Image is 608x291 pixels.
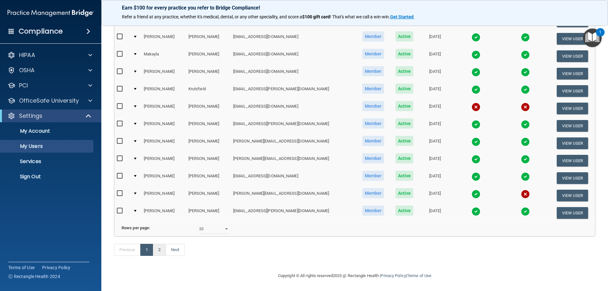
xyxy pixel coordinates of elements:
[521,85,530,94] img: tick.e7d51cea.svg
[362,118,384,129] span: Member
[153,244,166,256] a: 2
[472,120,480,129] img: tick.e7d51cea.svg
[141,117,186,135] td: [PERSON_NAME]
[521,103,530,111] img: cross.ca9f0e7f.svg
[231,65,356,82] td: [EMAIL_ADDRESS][DOMAIN_NAME]
[141,152,186,169] td: [PERSON_NAME]
[472,33,480,42] img: tick.e7d51cea.svg
[140,244,153,256] a: 1
[362,31,384,41] span: Member
[557,120,588,132] button: View User
[186,65,231,82] td: [PERSON_NAME]
[8,264,35,271] a: Terms of Use
[231,30,356,47] td: [EMAIL_ADDRESS][DOMAIN_NAME]
[419,47,451,65] td: [DATE]
[8,273,60,280] span: Ⓒ Rectangle Health 2024
[231,204,356,221] td: [EMAIL_ADDRESS][PERSON_NAME][DOMAIN_NAME]
[557,68,588,79] button: View User
[557,103,588,114] button: View User
[390,14,415,19] a: Get Started
[521,155,530,164] img: tick.e7d51cea.svg
[4,143,91,149] p: My Users
[114,244,141,256] a: Previous
[419,65,451,82] td: [DATE]
[599,32,601,41] div: 1
[557,190,588,201] button: View User
[419,204,451,221] td: [DATE]
[472,103,480,111] img: cross.ca9f0e7f.svg
[557,207,588,219] button: View User
[362,101,384,111] span: Member
[141,204,186,221] td: [PERSON_NAME]
[396,206,414,216] span: Active
[166,244,185,256] a: Next
[186,169,231,187] td: [PERSON_NAME]
[186,152,231,169] td: [PERSON_NAME]
[330,14,390,19] span: ! That's what we call a win-win.
[396,136,414,146] span: Active
[231,100,356,117] td: [EMAIL_ADDRESS][DOMAIN_NAME]
[19,27,63,36] h4: Compliance
[239,266,470,286] div: Copyright © All rights reserved 2025 @ Rectangle Health | |
[396,66,414,76] span: Active
[8,66,92,74] a: OSHA
[557,137,588,149] button: View User
[4,158,91,165] p: Services
[396,31,414,41] span: Active
[472,68,480,77] img: tick.e7d51cea.svg
[231,152,356,169] td: [PERSON_NAME][EMAIL_ADDRESS][DOMAIN_NAME]
[231,169,356,187] td: [EMAIL_ADDRESS][DOMAIN_NAME]
[557,33,588,45] button: View User
[141,169,186,187] td: [PERSON_NAME]
[557,50,588,62] button: View User
[472,137,480,146] img: tick.e7d51cea.svg
[231,47,356,65] td: [EMAIL_ADDRESS][DOMAIN_NAME]
[362,84,384,94] span: Member
[419,100,451,117] td: [DATE]
[362,66,384,76] span: Member
[381,273,406,278] a: Privacy Policy
[419,30,451,47] td: [DATE]
[4,128,91,134] p: My Account
[186,187,231,204] td: [PERSON_NAME]
[141,82,186,100] td: [PERSON_NAME]
[4,174,91,180] p: Sign Out
[186,82,231,100] td: Krutzfield
[141,30,186,47] td: [PERSON_NAME]
[362,206,384,216] span: Member
[472,190,480,199] img: tick.e7d51cea.svg
[472,172,480,181] img: tick.e7d51cea.svg
[8,112,92,120] a: Settings
[362,153,384,163] span: Member
[396,153,414,163] span: Active
[521,33,530,42] img: tick.e7d51cea.svg
[19,66,35,74] p: OSHA
[141,65,186,82] td: [PERSON_NAME]
[407,273,431,278] a: Terms of Use
[141,135,186,152] td: [PERSON_NAME]
[419,152,451,169] td: [DATE]
[362,49,384,59] span: Member
[396,171,414,181] span: Active
[583,28,602,47] button: Open Resource Center, 1 new notification
[419,169,451,187] td: [DATE]
[521,207,530,216] img: tick.e7d51cea.svg
[521,137,530,146] img: tick.e7d51cea.svg
[472,50,480,59] img: tick.e7d51cea.svg
[396,49,414,59] span: Active
[141,187,186,204] td: [PERSON_NAME]
[419,117,451,135] td: [DATE]
[186,100,231,117] td: [PERSON_NAME]
[8,97,92,104] a: OfficeSafe University
[396,84,414,94] span: Active
[8,51,92,59] a: HIPAA
[42,264,71,271] a: Privacy Policy
[472,85,480,94] img: tick.e7d51cea.svg
[419,187,451,204] td: [DATE]
[8,7,94,19] img: PMB logo
[419,135,451,152] td: [DATE]
[396,118,414,129] span: Active
[472,155,480,164] img: tick.e7d51cea.svg
[122,14,302,19] span: Refer a friend at any practice, whether it's medical, dental, or any other speciality, and score a
[521,68,530,77] img: tick.e7d51cea.svg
